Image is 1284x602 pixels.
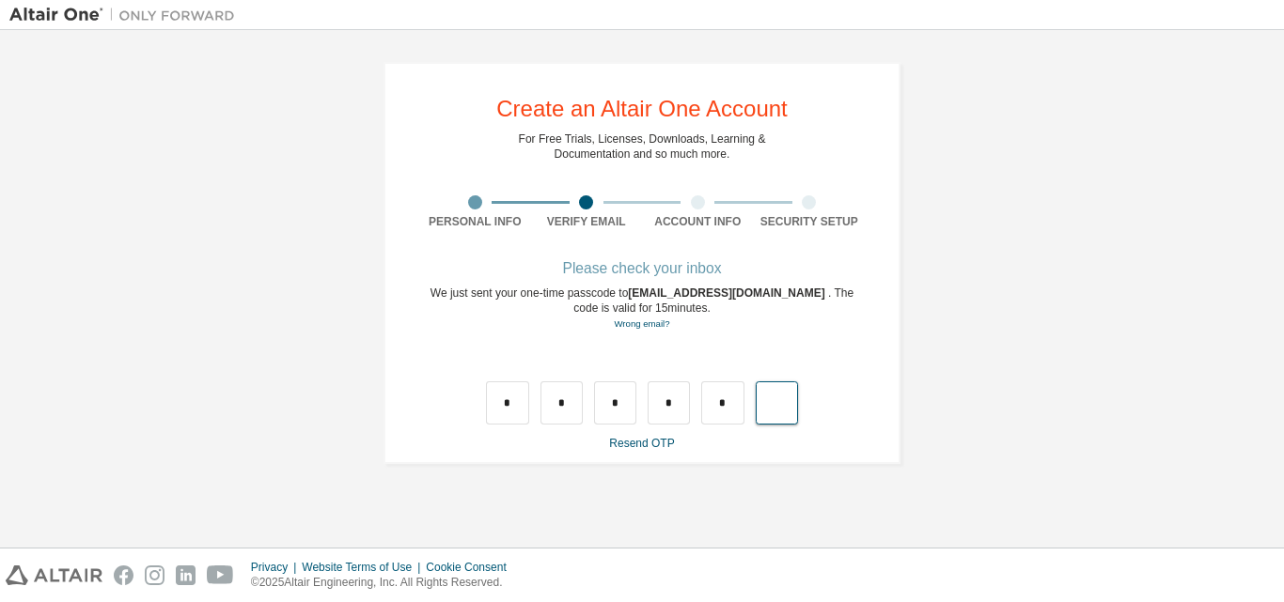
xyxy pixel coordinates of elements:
[426,560,517,575] div: Cookie Consent
[531,214,643,229] div: Verify Email
[176,565,196,585] img: linkedin.svg
[302,560,426,575] div: Website Terms of Use
[496,98,788,120] div: Create an Altair One Account
[9,6,244,24] img: Altair One
[642,214,754,229] div: Account Info
[419,214,531,229] div: Personal Info
[251,560,302,575] div: Privacy
[628,286,828,300] span: [EMAIL_ADDRESS][DOMAIN_NAME]
[114,565,133,585] img: facebook.svg
[609,437,674,450] a: Resend OTP
[251,575,518,591] p: © 2025 Altair Engineering, Inc. All Rights Reserved.
[419,263,865,274] div: Please check your inbox
[519,131,766,162] div: For Free Trials, Licenses, Downloads, Learning & Documentation and so much more.
[614,318,669,329] a: Go back to the registration form
[6,565,102,585] img: altair_logo.svg
[145,565,164,585] img: instagram.svg
[207,565,234,585] img: youtube.svg
[419,286,865,332] div: We just sent your one-time passcode to . The code is valid for 15 minutes.
[754,214,866,229] div: Security Setup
